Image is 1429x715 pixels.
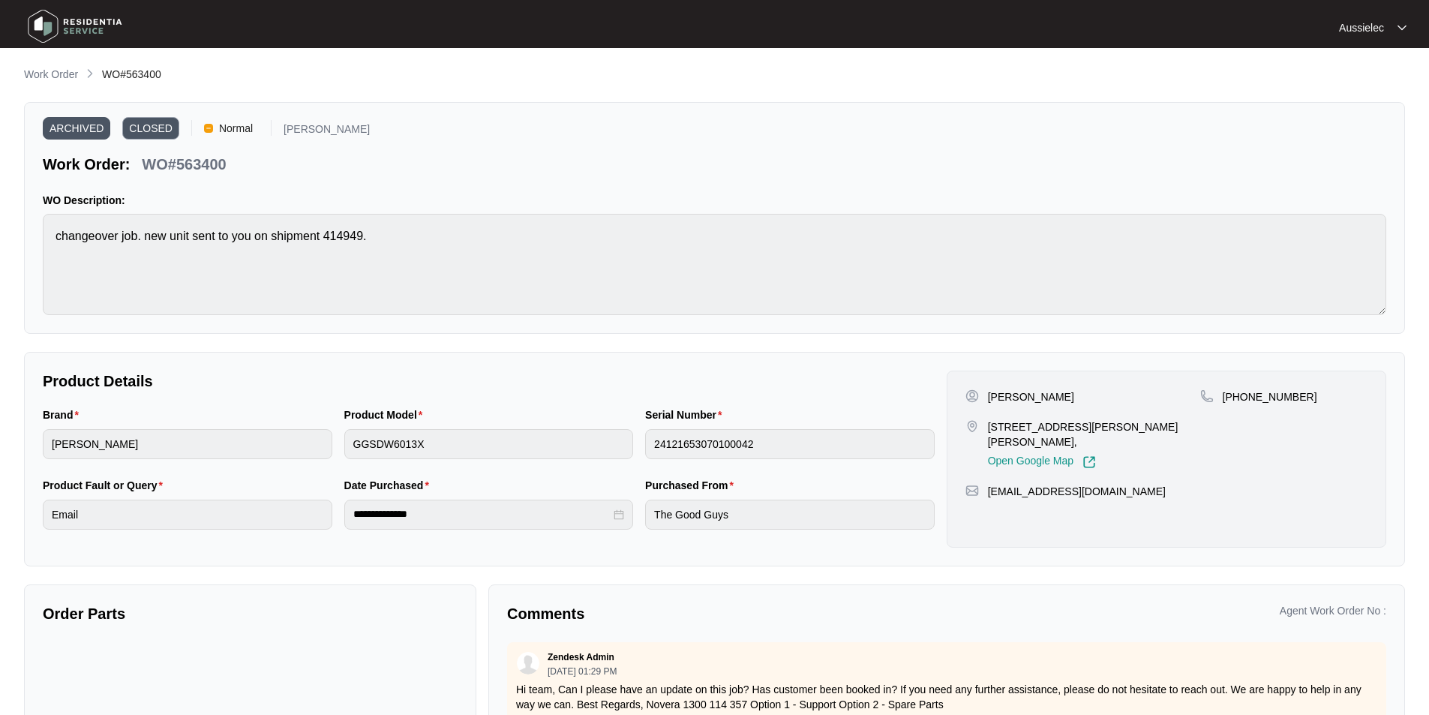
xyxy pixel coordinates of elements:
img: map-pin [965,484,979,497]
p: Product Details [43,371,935,392]
p: [PERSON_NAME] [988,389,1074,404]
p: Comments [507,603,936,624]
a: Open Google Map [988,455,1096,469]
label: Brand [43,407,85,422]
input: Product Model [344,429,634,459]
p: Aussielec [1339,20,1384,35]
p: [STREET_ADDRESS][PERSON_NAME][PERSON_NAME], [988,419,1200,449]
input: Product Fault or Query [43,500,332,530]
p: [DATE] 01:29 PM [548,667,617,676]
p: [PERSON_NAME] [284,124,370,140]
p: [PHONE_NUMBER] [1223,389,1317,404]
label: Purchased From [645,478,740,493]
label: Product Model [344,407,429,422]
input: Date Purchased [353,506,611,522]
span: WO#563400 [102,68,161,80]
label: Date Purchased [344,478,435,493]
label: Serial Number [645,407,728,422]
p: Work Order [24,67,78,82]
p: Work Order: [43,154,130,175]
p: Order Parts [43,603,458,624]
img: map-pin [1200,389,1214,403]
a: Work Order [21,67,81,83]
p: Zendesk Admin [548,651,614,663]
input: Serial Number [645,429,935,459]
input: Purchased From [645,500,935,530]
label: Product Fault or Query [43,478,169,493]
img: user.svg [517,652,539,674]
textarea: changeover job. new unit sent to you on shipment 414949. [43,214,1386,315]
img: residentia service logo [23,4,128,49]
img: user-pin [965,389,979,403]
p: Agent Work Order No : [1280,603,1386,618]
p: Hi team, Can I please have an update on this job? Has customer been booked in? If you need any fu... [516,682,1377,712]
img: chevron-right [84,68,96,80]
img: map-pin [965,419,979,433]
img: Link-External [1082,455,1096,469]
input: Brand [43,429,332,459]
span: CLOSED [122,117,179,140]
img: dropdown arrow [1397,24,1406,32]
span: Normal [213,117,259,140]
img: Vercel Logo [204,124,213,133]
p: [EMAIL_ADDRESS][DOMAIN_NAME] [988,484,1166,499]
span: ARCHIVED [43,117,110,140]
p: WO Description: [43,193,1386,208]
p: WO#563400 [142,154,226,175]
